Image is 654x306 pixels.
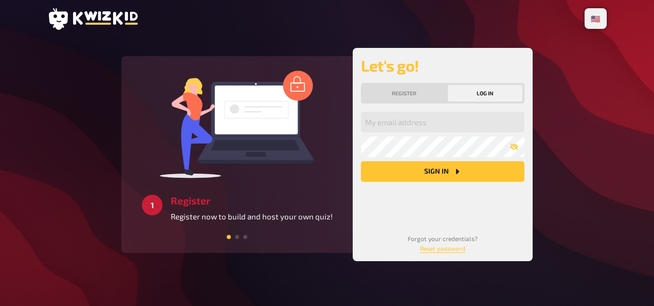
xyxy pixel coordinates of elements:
input: My email address [361,112,524,132]
div: 1 [142,195,162,215]
button: Register [363,85,446,101]
button: Sign in [361,161,524,182]
img: log in [160,70,314,178]
li: 🇺🇸 [587,10,605,27]
small: Forgot your credentials? [408,235,478,252]
h3: Register [171,195,333,207]
h2: Let's go! [361,56,524,75]
button: Log in [448,85,523,101]
p: Register now to build and host your own quiz! [171,211,333,223]
a: Reset password [420,245,465,252]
